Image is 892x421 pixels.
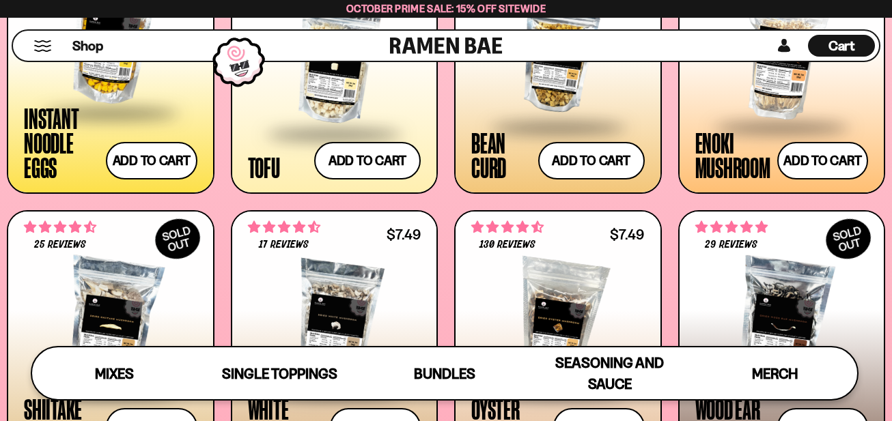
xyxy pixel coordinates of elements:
span: Cart [828,38,855,54]
button: Add to cart [777,142,869,179]
div: $7.49 [610,228,644,241]
span: 4.52 stars [24,218,96,236]
div: SOLD OUT [819,212,878,266]
span: Single Toppings [222,365,337,382]
span: 29 reviews [705,239,757,250]
a: Single Toppings [197,347,363,399]
button: Add to cart [314,142,421,179]
button: Mobile Menu Trigger [33,40,52,52]
a: Bundles [362,347,527,399]
a: Shop [72,35,103,57]
a: Mixes [32,347,197,399]
span: 17 reviews [259,239,308,250]
span: October Prime Sale: 15% off Sitewide [346,2,546,15]
div: Enoki Mushroom [695,130,770,179]
span: 25 reviews [34,239,86,250]
span: 4.59 stars [248,218,320,236]
div: Bean Curd [471,130,531,179]
span: Shop [72,37,103,55]
span: 4.68 stars [471,218,544,236]
span: Seasoning and Sauce [555,354,664,392]
span: 4.86 stars [695,218,768,236]
a: Seasoning and Sauce [527,347,693,399]
span: 130 reviews [479,239,535,250]
span: Merch [752,365,798,382]
a: Merch [692,347,857,399]
div: Tofu [248,155,280,179]
div: Cart [808,31,875,61]
span: Bundles [414,365,475,382]
div: $7.49 [387,228,421,241]
div: SOLD OUT [148,212,207,266]
span: Mixes [95,365,134,382]
button: Add to cart [538,142,645,179]
div: Instant Noodle Eggs [24,106,99,179]
button: Add to cart [106,142,197,179]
